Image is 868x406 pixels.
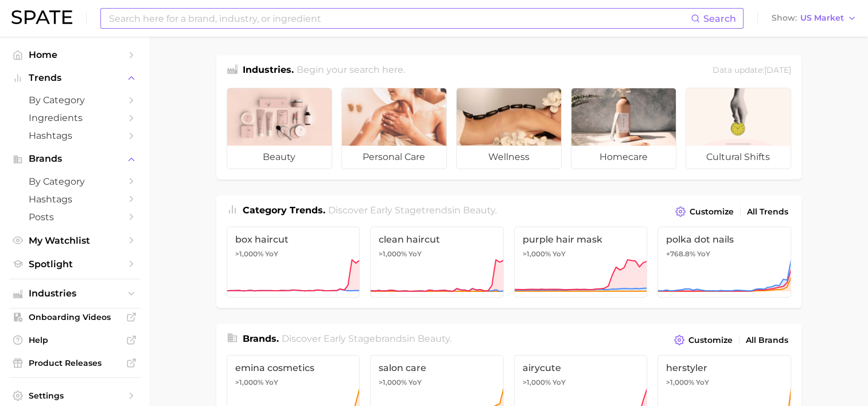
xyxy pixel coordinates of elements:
a: polka dot nails+768.8% YoY [657,227,791,298]
span: Settings [29,391,120,401]
span: >1,000% [666,378,694,387]
a: cultural shifts [686,88,791,169]
span: +768.8% [666,249,695,258]
span: herstyler [666,362,783,373]
span: Discover Early Stage trends in . [328,205,497,216]
span: My Watchlist [29,235,120,246]
span: airycute [523,362,639,373]
span: wellness [457,146,561,169]
a: Product Releases [9,354,140,372]
button: Customize [671,332,735,348]
span: Onboarding Videos [29,312,120,322]
span: YoY [265,378,278,387]
span: Help [29,335,120,345]
a: Hashtags [9,127,140,145]
a: Spotlight [9,255,140,273]
span: >1,000% [379,249,407,258]
h2: Begin your search here. [297,63,405,79]
span: Home [29,49,120,60]
span: >1,000% [235,249,263,258]
a: by Category [9,173,140,190]
span: cultural shifts [686,146,791,169]
span: US Market [800,15,844,21]
span: emina cosmetics [235,362,352,373]
button: Brands [9,150,140,167]
span: Brands . [243,333,279,344]
span: All Brands [746,335,788,345]
span: clean haircut [379,234,495,245]
img: SPATE [11,10,72,24]
a: All Brands [743,333,791,348]
h1: Industries. [243,63,294,79]
a: by Category [9,91,140,109]
span: >1,000% [523,249,551,258]
span: >1,000% [523,378,551,387]
span: beauty [463,205,495,216]
span: YoY [265,249,278,259]
span: Show [772,15,797,21]
span: YoY [408,249,422,259]
span: All Trends [747,207,788,217]
button: ShowUS Market [769,11,859,26]
a: Home [9,46,140,64]
span: Discover Early Stage brands in . [282,333,451,344]
span: beauty [418,333,450,344]
button: Trends [9,69,140,87]
a: beauty [227,88,332,169]
span: Brands [29,154,120,164]
span: salon care [379,362,495,373]
a: Posts [9,208,140,226]
span: YoY [552,249,566,259]
span: YoY [697,249,710,259]
span: >1,000% [235,378,263,387]
span: Product Releases [29,358,120,368]
span: box haircut [235,234,352,245]
a: Hashtags [9,190,140,208]
span: Hashtags [29,130,120,141]
span: Customize [688,335,733,345]
a: Settings [9,387,140,404]
span: Search [703,13,736,24]
span: purple hair mask [523,234,639,245]
a: All Trends [744,204,791,220]
span: Hashtags [29,194,120,205]
button: Customize [672,204,736,220]
span: Customize [690,207,734,217]
a: Onboarding Videos [9,309,140,326]
a: purple hair mask>1,000% YoY [514,227,648,298]
span: YoY [552,378,566,387]
span: Category Trends . [243,205,325,216]
a: My Watchlist [9,232,140,249]
span: beauty [227,146,332,169]
span: homecare [571,146,676,169]
input: Search here for a brand, industry, or ingredient [108,9,691,28]
a: personal care [341,88,447,169]
span: by Category [29,176,120,187]
a: Ingredients [9,109,140,127]
span: Trends [29,73,120,83]
button: Industries [9,285,140,302]
a: wellness [456,88,562,169]
span: Ingredients [29,112,120,123]
span: polka dot nails [666,234,783,245]
span: Industries [29,288,120,299]
a: box haircut>1,000% YoY [227,227,360,298]
span: Spotlight [29,259,120,270]
a: homecare [571,88,676,169]
span: by Category [29,95,120,106]
span: personal care [342,146,446,169]
span: YoY [696,378,709,387]
a: Help [9,331,140,349]
span: YoY [408,378,422,387]
div: Data update: [DATE] [713,63,791,79]
span: Posts [29,212,120,222]
a: clean haircut>1,000% YoY [370,227,504,298]
span: >1,000% [379,378,407,387]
